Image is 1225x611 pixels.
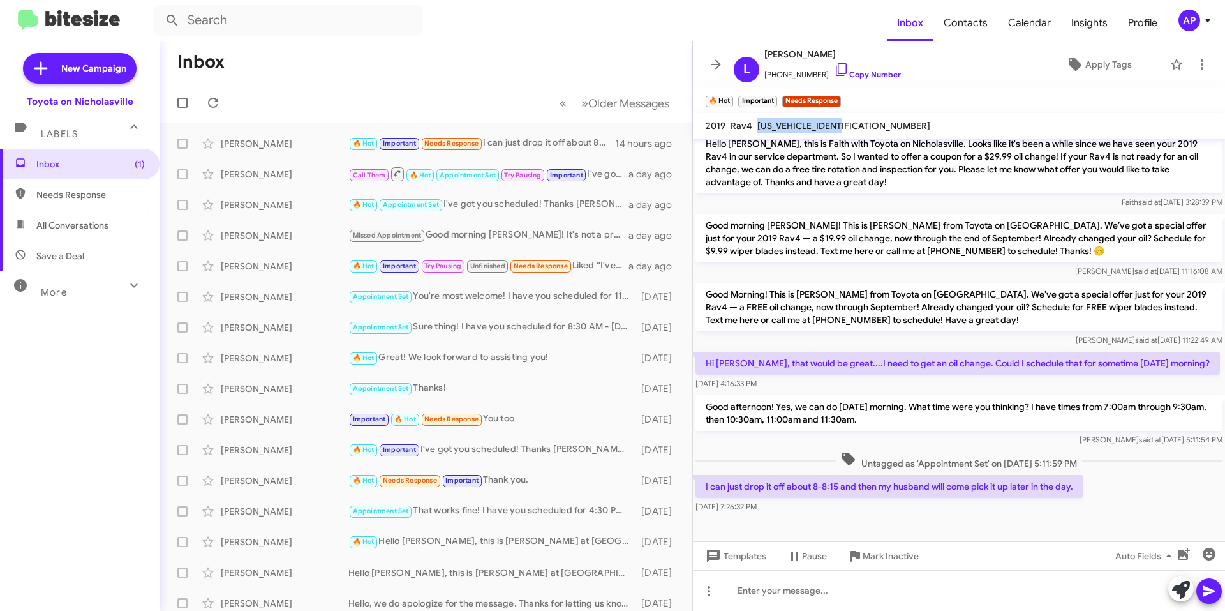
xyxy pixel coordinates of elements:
[383,476,437,485] span: Needs Response
[703,545,766,568] span: Templates
[221,199,348,211] div: [PERSON_NAME]
[353,354,375,362] span: 🔥 Hot
[424,139,479,147] span: Needs Response
[1139,435,1161,444] span: said at
[1085,53,1132,76] span: Apply Tags
[353,384,409,393] span: Appointment Set
[863,545,919,568] span: Mark Inactive
[1122,197,1222,207] span: Faith [DATE] 3:28:39 PM
[348,504,635,518] div: That works fine! I have you scheduled for 4:30 PM - [DATE]. Let me know if you need anything else...
[743,59,750,80] span: L
[635,352,682,365] div: [DATE]
[635,505,682,518] div: [DATE]
[348,473,635,488] div: Thank you.
[36,250,84,262] span: Save a Deal
[348,534,635,549] div: Hello [PERSON_NAME], this is [PERSON_NAME] at [GEOGRAPHIC_DATA] on [GEOGRAPHIC_DATA]. It's been a...
[1178,10,1200,31] div: AP
[221,536,348,548] div: [PERSON_NAME]
[135,158,145,170] span: (1)
[1138,197,1161,207] span: said at
[221,597,348,610] div: [PERSON_NAME]
[1118,4,1168,41] a: Profile
[514,262,568,270] span: Needs Response
[635,413,682,426] div: [DATE]
[348,228,628,243] div: Good morning [PERSON_NAME]! It's not a problem, thank you for letting me know! :) When would you ...
[394,415,416,423] span: 🔥 Hot
[1076,335,1222,345] span: [PERSON_NAME] [DATE] 11:22:49 AM
[764,47,901,62] span: [PERSON_NAME]
[738,96,776,107] small: Important
[221,290,348,303] div: [PERSON_NAME]
[693,545,776,568] button: Templates
[353,476,375,485] span: 🔥 Hot
[383,139,416,147] span: Important
[348,412,635,426] div: You too
[1168,10,1211,31] button: AP
[1105,545,1187,568] button: Auto Fields
[574,90,677,116] button: Next
[834,70,901,79] a: Copy Number
[348,597,635,610] div: Hello, we do apologize for the message. Thanks for letting us know, we will update our records! H...
[348,442,635,457] div: I've got you scheduled! Thanks [PERSON_NAME], have a great day!
[348,289,635,304] div: You're most welcome! I have you scheduled for 11:30 AM - [DATE]. Let me know if you need anything...
[695,502,757,511] span: [DATE] 7:26:32 PM
[36,219,108,232] span: All Conversations
[635,382,682,395] div: [DATE]
[776,545,837,568] button: Pause
[1075,266,1222,276] span: [PERSON_NAME] [DATE] 11:16:08 AM
[440,171,496,179] span: Appointment Set
[348,259,628,273] div: Liked “I've got you scheduled! Thanks [PERSON_NAME], have a great day!”
[635,566,682,579] div: [DATE]
[695,475,1083,498] p: I can just drop it off about 8-8:15 and then my husband will come pick it up later in the day.
[470,262,505,270] span: Unfinished
[782,96,841,107] small: Needs Response
[552,90,574,116] button: Previous
[221,321,348,334] div: [PERSON_NAME]
[221,474,348,487] div: [PERSON_NAME]
[221,168,348,181] div: [PERSON_NAME]
[504,171,541,179] span: Try Pausing
[353,538,375,546] span: 🔥 Hot
[353,231,422,239] span: Missed Appointment
[802,545,827,568] span: Pause
[383,262,416,270] span: Important
[424,415,479,423] span: Needs Response
[933,4,998,41] span: Contacts
[887,4,933,41] a: Inbox
[353,415,386,423] span: Important
[221,382,348,395] div: [PERSON_NAME]
[553,90,677,116] nav: Page navigation example
[36,158,145,170] span: Inbox
[353,200,375,209] span: 🔥 Hot
[221,444,348,456] div: [PERSON_NAME]
[41,287,67,298] span: More
[221,137,348,150] div: [PERSON_NAME]
[731,120,752,132] span: Rav4
[998,4,1061,41] a: Calendar
[695,395,1222,431] p: Good afternoon! Yes, we can do [DATE] morning. What time were you thinking? I have times from 7:0...
[383,200,439,209] span: Appointment Set
[221,413,348,426] div: [PERSON_NAME]
[628,229,682,242] div: a day ago
[695,283,1222,331] p: Good Morning! This is [PERSON_NAME] from Toyota on [GEOGRAPHIC_DATA]. We’ve got a special offer j...
[27,95,133,108] div: Toyota on Nicholasville
[41,128,78,140] span: Labels
[353,323,409,331] span: Appointment Set
[695,352,1220,375] p: Hi [PERSON_NAME], that would be great....I need to get an oil change. Could I schedule that for s...
[348,197,628,212] div: I've got you scheduled! Thanks [PERSON_NAME], have a great day!
[695,214,1222,262] p: Good morning [PERSON_NAME]! This is [PERSON_NAME] from Toyota on [GEOGRAPHIC_DATA]. We’ve got a s...
[635,474,682,487] div: [DATE]
[1115,545,1177,568] span: Auto Fields
[445,476,479,485] span: Important
[1080,435,1222,444] span: [PERSON_NAME] [DATE] 5:11:54 PM
[635,444,682,456] div: [DATE]
[706,96,733,107] small: 🔥 Hot
[348,381,635,396] div: Thanks!
[1033,53,1164,76] button: Apply Tags
[154,5,422,36] input: Search
[348,566,635,579] div: Hello [PERSON_NAME], this is [PERSON_NAME] at [GEOGRAPHIC_DATA] on [GEOGRAPHIC_DATA]. It's been a...
[383,446,416,454] span: Important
